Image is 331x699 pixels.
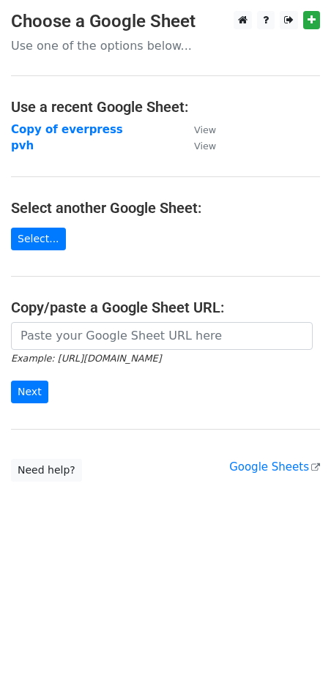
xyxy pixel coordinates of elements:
[194,124,216,135] small: View
[229,460,320,474] a: Google Sheets
[179,139,216,152] a: View
[11,38,320,53] p: Use one of the options below...
[11,322,313,350] input: Paste your Google Sheet URL here
[11,199,320,217] h4: Select another Google Sheet:
[11,459,82,482] a: Need help?
[11,381,48,403] input: Next
[11,228,66,250] a: Select...
[11,123,123,136] a: Copy of everpress
[11,98,320,116] h4: Use a recent Google Sheet:
[11,139,34,152] a: pvh
[11,353,161,364] small: Example: [URL][DOMAIN_NAME]
[194,141,216,152] small: View
[11,11,320,32] h3: Choose a Google Sheet
[11,299,320,316] h4: Copy/paste a Google Sheet URL:
[179,123,216,136] a: View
